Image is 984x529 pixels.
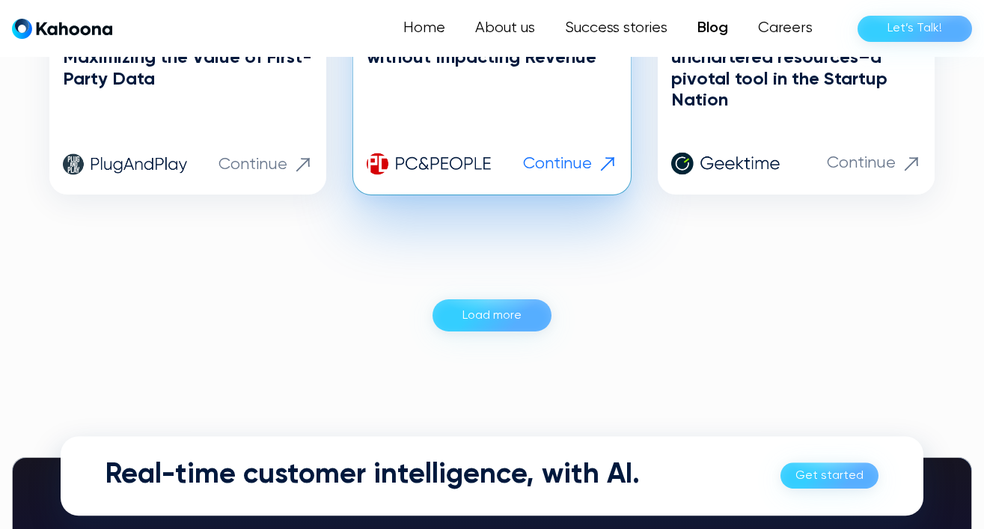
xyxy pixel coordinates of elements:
a: Get started [780,463,878,489]
div: Load more [462,304,522,328]
a: home [12,18,112,40]
p: Continue [219,155,287,174]
p: Continue [827,153,896,173]
a: About us [460,13,550,43]
h3: New Investment: Kahoona, Maximizing the Value of First-Party Data [63,25,314,90]
a: Success stories [550,13,682,43]
a: Next Page [433,299,551,331]
a: Home [388,13,460,43]
a: Careers [743,13,828,43]
h3: Accelerating startups with unchartered resources–a pivotal tool in the Startup Nation [671,25,922,111]
a: Let’s Talk! [858,16,972,42]
div: Let’s Talk! [887,16,942,40]
p: Continue [523,154,592,174]
div: List [49,299,935,331]
h2: Real-time customer intelligence, with AI. [106,459,640,493]
a: Blog [682,13,743,43]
